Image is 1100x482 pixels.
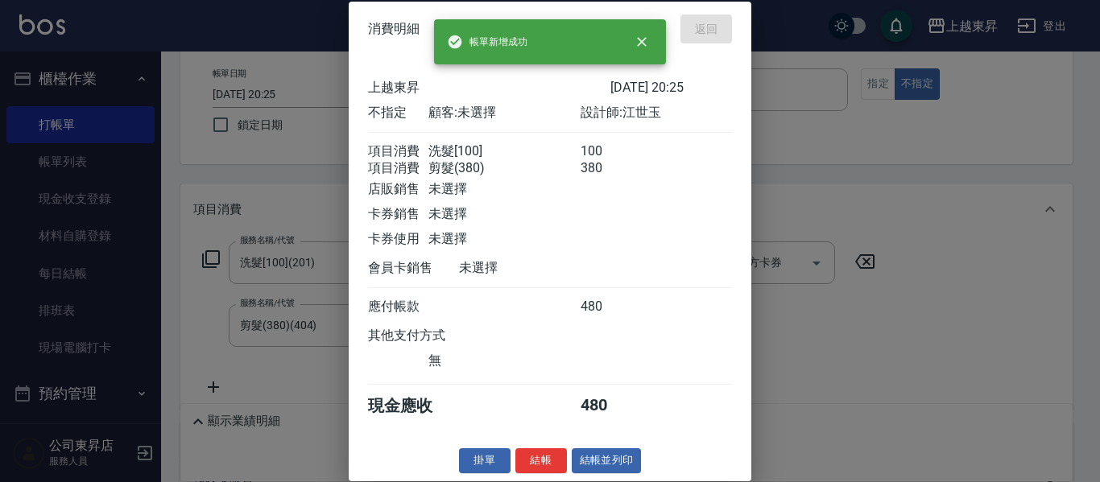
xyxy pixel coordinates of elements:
div: 卡券使用 [368,231,428,248]
div: 未選擇 [428,231,580,248]
div: 洗髮[100] [428,143,580,160]
div: 未選擇 [459,260,610,277]
div: 會員卡銷售 [368,260,459,277]
div: 480 [581,299,641,315]
div: 未選擇 [428,206,580,223]
div: 無 [428,352,580,369]
div: 480 [581,395,641,417]
div: 未選擇 [428,181,580,198]
div: 顧客: 未選擇 [428,105,580,122]
div: 設計師: 江世玉 [581,105,732,122]
span: 帳單新增成功 [447,34,527,50]
div: 卡券銷售 [368,206,428,223]
button: 結帳 [515,448,567,473]
button: 結帳並列印 [572,448,642,473]
div: 店販銷售 [368,181,428,198]
div: 應付帳款 [368,299,428,315]
span: 消費明細 [368,21,420,37]
div: 現金應收 [368,395,459,417]
div: 項目消費 [368,160,428,177]
div: 上越東昇 [368,80,610,97]
div: 其他支付方式 [368,328,490,344]
div: 項目消費 [368,143,428,160]
button: 掛單 [459,448,511,473]
button: close [624,24,660,60]
div: 剪髮(380) [428,160,580,177]
div: 380 [581,160,641,177]
div: [DATE] 20:25 [610,80,732,97]
div: 不指定 [368,105,428,122]
div: 100 [581,143,641,160]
